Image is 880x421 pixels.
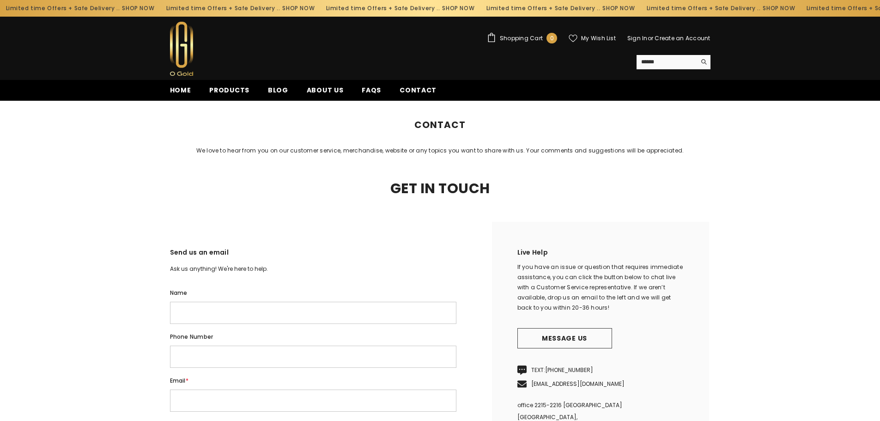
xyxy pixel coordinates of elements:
[696,55,710,69] button: Search
[550,33,554,43] span: 0
[282,3,314,13] a: SHOP NOW
[390,85,446,101] a: Contact
[163,182,717,195] h2: Get In Touch
[200,85,259,101] a: Products
[170,332,456,342] label: Phone number
[442,3,474,13] a: SHOP NOW
[517,247,684,262] h2: Live Help
[569,34,616,43] a: My Wish List
[400,85,437,95] span: Contact
[297,85,353,101] a: About us
[170,376,456,386] label: Email
[170,247,456,264] h3: Send us an email
[637,55,710,69] summary: Search
[762,3,795,13] a: SHOP NOW
[159,1,320,16] div: Limited time Offers + Safe Delivery ..
[627,34,648,42] a: Sign In
[640,1,800,16] div: Limited time Offers + Safe Delivery ..
[602,3,634,13] a: SHOP NOW
[307,85,344,95] span: About us
[480,1,640,16] div: Limited time Offers + Safe Delivery ..
[268,85,288,95] span: Blog
[545,366,593,374] a: [PHONE_NUMBER]
[362,85,381,95] span: FAQs
[121,3,154,13] a: SHOP NOW
[320,1,480,16] div: Limited time Offers + Safe Delivery ..
[531,366,593,374] span: TEXT:
[581,36,616,41] span: My Wish List
[170,264,456,274] p: Ask us anything! We're here to help.
[161,85,200,101] a: Home
[655,34,710,42] a: Create an Account
[517,328,612,348] a: Message us
[648,34,653,42] span: or
[500,36,543,41] span: Shopping Cart
[170,22,193,76] img: Ogold Shop
[531,380,625,388] a: [EMAIL_ADDRESS][DOMAIN_NAME]
[517,262,684,313] div: If you have an issue or question that requires immediate assistance, you can click the button bel...
[414,101,431,111] a: Home
[352,85,390,101] a: FAQs
[487,33,557,43] a: Shopping Cart
[170,85,191,95] span: Home
[259,85,297,101] a: Blog
[209,85,249,95] span: Products
[442,101,466,111] span: Contact
[170,288,456,298] label: Name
